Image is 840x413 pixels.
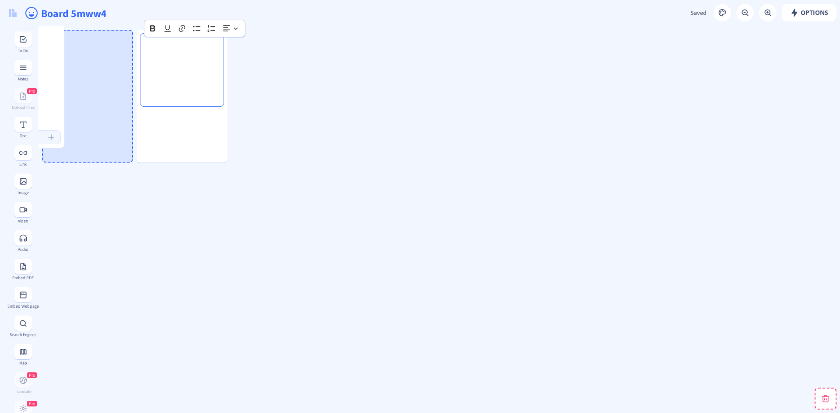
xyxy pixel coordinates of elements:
[29,401,35,406] span: Pro
[7,247,39,252] div: Audio
[24,6,38,20] ion-icon: happy outline
[7,162,39,167] div: Link
[7,275,39,280] div: Embed PDF
[9,9,17,17] img: logo.svg
[7,48,39,53] div: To-Do
[7,304,39,309] div: Embed Webpage
[7,361,39,365] div: Map
[7,190,39,195] div: Image
[29,88,35,94] span: Pro
[7,76,39,81] div: Notes
[7,133,39,138] div: Text
[690,9,707,17] span: Saved
[7,332,39,337] div: Search Engines
[144,20,245,37] div: Editor toolbar
[29,372,35,378] span: Pro
[782,4,836,21] button: Options
[790,9,828,16] span: Options
[144,37,220,103] div: Rich Text Editor, main
[7,219,39,223] div: Video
